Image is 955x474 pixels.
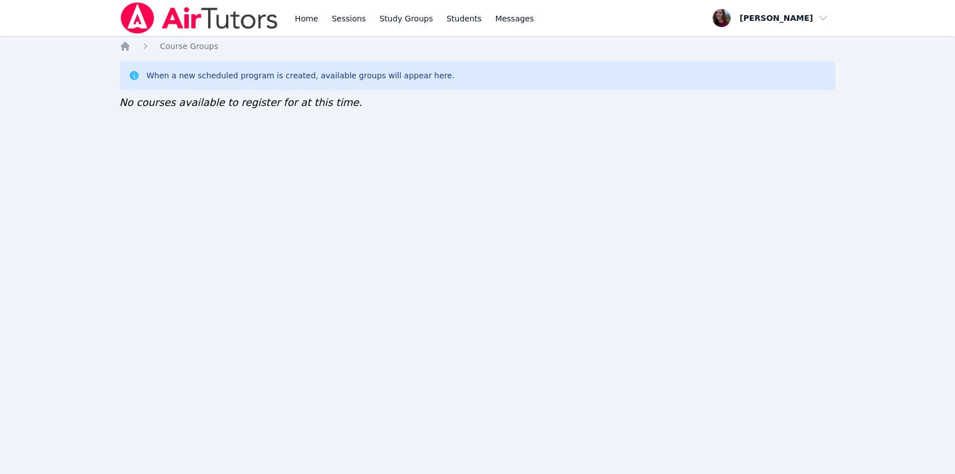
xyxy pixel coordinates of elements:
span: Course Groups [160,42,218,51]
span: No courses available to register for at this time. [120,96,362,108]
nav: Breadcrumb [120,41,836,52]
a: Course Groups [160,41,218,52]
div: When a new scheduled program is created, available groups will appear here. [147,70,455,81]
img: Air Tutors [120,2,279,34]
span: Messages [495,13,534,24]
